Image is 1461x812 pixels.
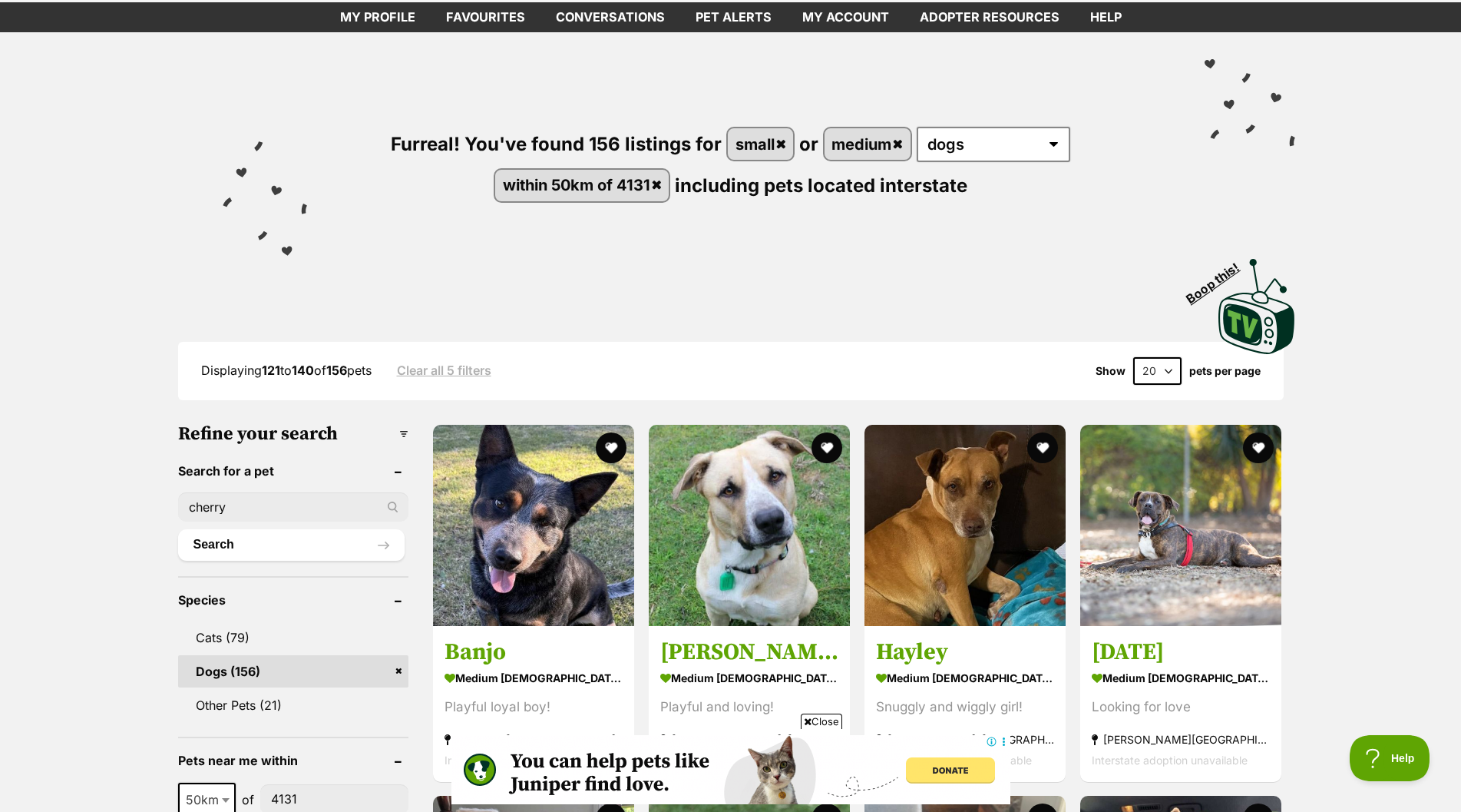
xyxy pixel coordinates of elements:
a: within 50km of 4131 [495,170,669,201]
strong: medium [DEMOGRAPHIC_DATA] Dog [1092,666,1270,688]
span: Close [801,714,842,729]
span: of [242,790,254,809]
a: medium [825,128,911,160]
a: Clear all 5 filters [397,363,491,377]
span: 50km [180,789,234,810]
img: Banjo - Australian Cattle Dog [433,425,634,626]
input: Toby [178,492,408,522]
strong: medium [DEMOGRAPHIC_DATA] Dog [660,666,838,688]
strong: 156 [326,363,347,378]
header: Search for a pet [178,464,408,478]
a: My profile [325,2,431,32]
strong: 121 [262,363,280,378]
strong: 140 [292,363,314,378]
img: Karma - Boxer x Mastiff Dog [1080,425,1281,626]
span: Furreal! You've found 156 listings for [391,133,722,155]
a: Hayley medium [DEMOGRAPHIC_DATA] Dog Snuggly and wiggly girl! [PERSON_NAME], [GEOGRAPHIC_DATA] In... [864,625,1066,781]
span: Boop this! [1183,250,1254,306]
a: Help [1075,2,1137,32]
a: [DATE] medium [DEMOGRAPHIC_DATA] Dog Looking for love [PERSON_NAME][GEOGRAPHIC_DATA], [GEOGRAPHIC... [1080,625,1281,781]
button: favourite [1027,433,1058,463]
iframe: Help Scout Beacon - Open [1350,735,1430,781]
button: favourite [1244,433,1274,463]
img: Hayley - Staffordshire Bull Terrier Dog [864,425,1066,626]
span: including pets located interstate [675,174,967,196]
span: or [799,133,818,155]
a: Dogs (156) [178,655,408,688]
h3: [DATE] [1092,637,1270,666]
img: Barney - Australian Cattle Dog [649,425,850,626]
a: [PERSON_NAME] medium [DEMOGRAPHIC_DATA] Dog Playful and loving! [GEOGRAPHIC_DATA], [GEOGRAPHIC_DA... [649,625,850,781]
header: Pets near me within [178,754,408,767]
button: Search [178,529,405,560]
header: Species [178,593,408,607]
h3: Banjo [445,637,623,666]
button: favourite [811,433,842,463]
strong: medium [DEMOGRAPHIC_DATA] Dog [876,666,1054,688]
a: Pet alerts [680,2,787,32]
a: Cats (79) [178,621,408,654]
a: Favourites [431,2,540,32]
a: Adopter resources [904,2,1075,32]
a: small [728,128,793,160]
span: Displaying to of pets [201,363,372,378]
strong: medium [DEMOGRAPHIC_DATA] Dog [445,666,623,688]
span: Interstate adoption unavailable [1092,753,1248,766]
a: My account [787,2,904,32]
strong: [PERSON_NAME][GEOGRAPHIC_DATA], [GEOGRAPHIC_DATA] [1092,728,1270,749]
a: Banjo medium [DEMOGRAPHIC_DATA] Dog Playful loyal boy! Redcliffe, [GEOGRAPHIC_DATA] Interstate ad... [433,625,634,781]
div: Looking for love [1092,696,1270,717]
a: Boop this! [1218,245,1295,357]
h3: [PERSON_NAME] [660,637,838,666]
strong: Redcliffe, [GEOGRAPHIC_DATA] [445,728,623,749]
span: Show [1096,365,1125,377]
img: PetRescue TV logo [1218,259,1295,354]
a: Other Pets (21) [178,689,408,721]
button: favourite [596,433,626,463]
span: Interstate adoption unavailable [445,753,600,766]
a: conversations [540,2,680,32]
h3: Refine your search [178,423,408,445]
div: Playful loyal boy! [445,696,623,717]
iframe: Advertisement [451,735,1010,804]
div: Playful and loving! [660,696,838,717]
div: Snuggly and wiggly girl! [876,696,1054,717]
h3: Hayley [876,637,1054,666]
label: pets per page [1189,365,1261,377]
